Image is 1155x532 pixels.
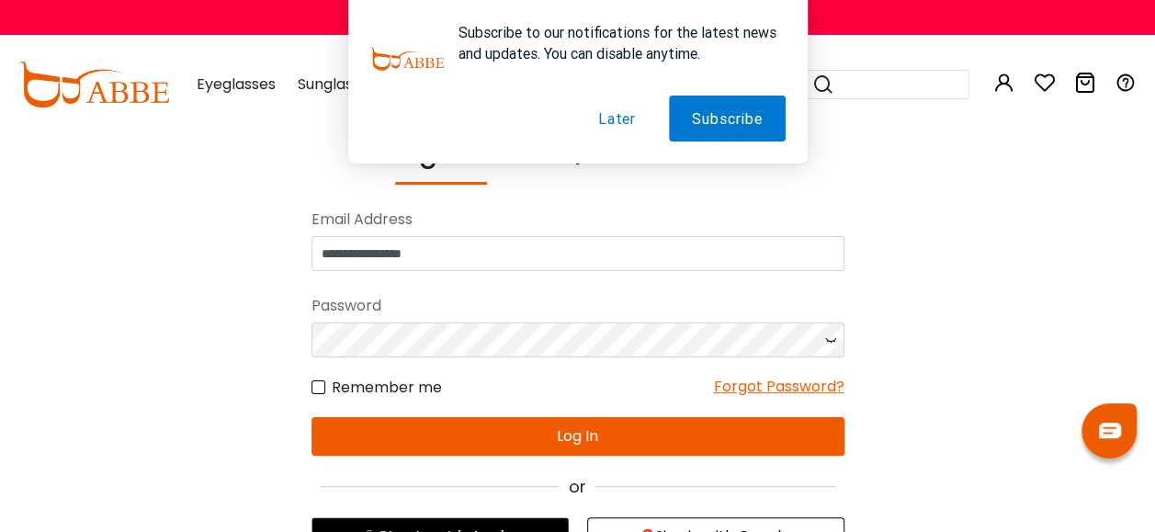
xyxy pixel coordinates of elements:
div: Forgot Password? [714,376,844,399]
div: Password [311,289,844,323]
button: Later [575,96,659,141]
div: Email Address [311,203,844,236]
img: chat [1099,423,1121,438]
button: Log In [311,417,844,456]
div: or [311,474,844,499]
img: notification icon [370,22,444,96]
div: Subscribe to our notifications for the latest news and updates. You can disable anytime. [444,22,786,64]
label: Remember me [311,376,442,399]
button: Subscribe [669,96,785,141]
